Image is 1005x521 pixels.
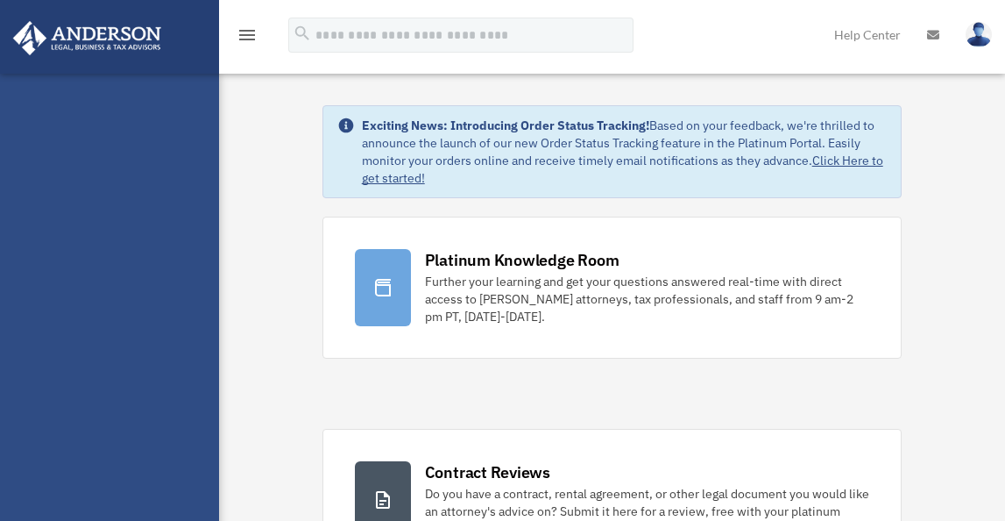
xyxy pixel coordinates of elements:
[293,24,312,43] i: search
[237,31,258,46] a: menu
[425,461,550,483] div: Contract Reviews
[362,117,888,187] div: Based on your feedback, we're thrilled to announce the launch of our new Order Status Tracking fe...
[362,153,883,186] a: Click Here to get started!
[237,25,258,46] i: menu
[8,21,166,55] img: Anderson Advisors Platinum Portal
[362,118,649,133] strong: Exciting News: Introducing Order Status Tracking!
[322,217,902,359] a: Platinum Knowledge Room Further your learning and get your questions answered real-time with dire...
[425,273,870,325] div: Further your learning and get your questions answered real-time with direct access to [PERSON_NAM...
[966,22,992,47] img: User Pic
[425,249,619,271] div: Platinum Knowledge Room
